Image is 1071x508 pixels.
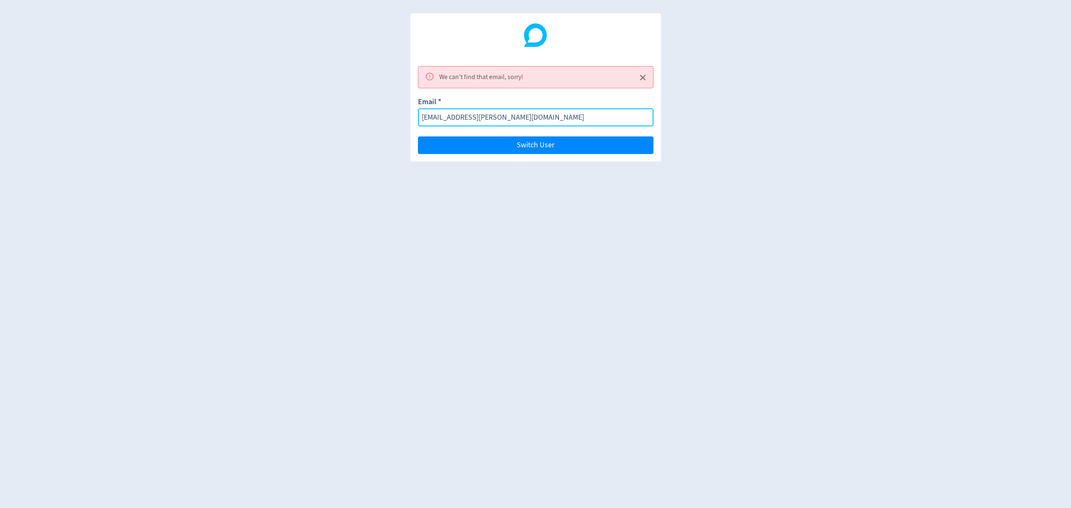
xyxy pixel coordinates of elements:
[418,136,653,154] button: Switch User
[418,97,441,108] label: Email *
[517,141,554,149] span: Switch User
[636,71,650,85] button: Close
[439,69,523,85] div: We can't find that email, sorry!
[524,23,547,47] img: Digivizer Logo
